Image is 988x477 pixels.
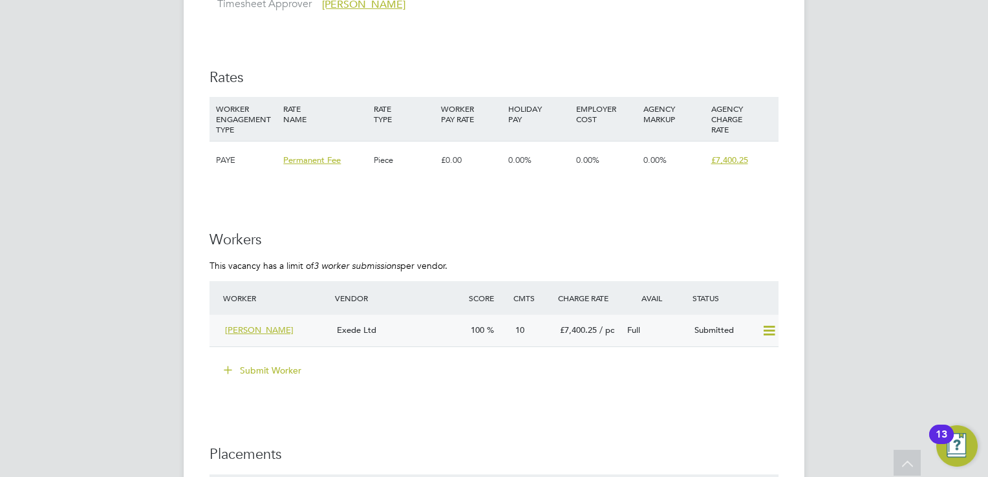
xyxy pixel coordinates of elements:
div: HOLIDAY PAY [505,97,572,131]
span: £7,400.25 [711,154,748,165]
div: Avail [622,286,689,310]
div: Worker [220,286,332,310]
span: 100 [471,324,484,335]
div: WORKER PAY RATE [438,97,505,131]
div: Submitted [689,320,757,341]
div: Score [466,286,510,310]
button: Submit Worker [215,360,312,381]
div: WORKER ENGAGEMENT TYPE [213,97,280,141]
h3: Rates [209,69,779,87]
div: 13 [936,434,947,451]
div: £0.00 [438,142,505,179]
div: PAYE [213,142,280,179]
span: £7,400.25 [560,324,597,335]
div: AGENCY MARKUP [640,97,707,131]
span: Full [627,324,640,335]
span: / pc [599,324,614,335]
h3: Workers [209,231,779,249]
span: Exede Ltd [337,324,376,335]
div: AGENCY CHARGE RATE [708,97,775,141]
span: 0.00% [576,154,599,165]
span: 0.00% [643,154,667,165]
span: [PERSON_NAME] [225,324,294,335]
span: 10 [515,324,524,335]
span: 0.00% [508,154,532,165]
h3: Placements [209,445,779,464]
div: Piece [370,142,438,179]
div: Cmts [510,286,555,310]
span: Permanent Fee [283,154,341,165]
div: Charge Rate [555,286,622,310]
p: This vacancy has a limit of per vendor. [209,260,779,271]
div: RATE NAME [280,97,370,131]
div: Status [689,286,779,310]
div: EMPLOYER COST [573,97,640,131]
div: RATE TYPE [370,97,438,131]
div: Vendor [332,286,466,310]
button: Open Resource Center, 13 new notifications [936,425,978,467]
em: 3 worker submissions [314,260,400,271]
